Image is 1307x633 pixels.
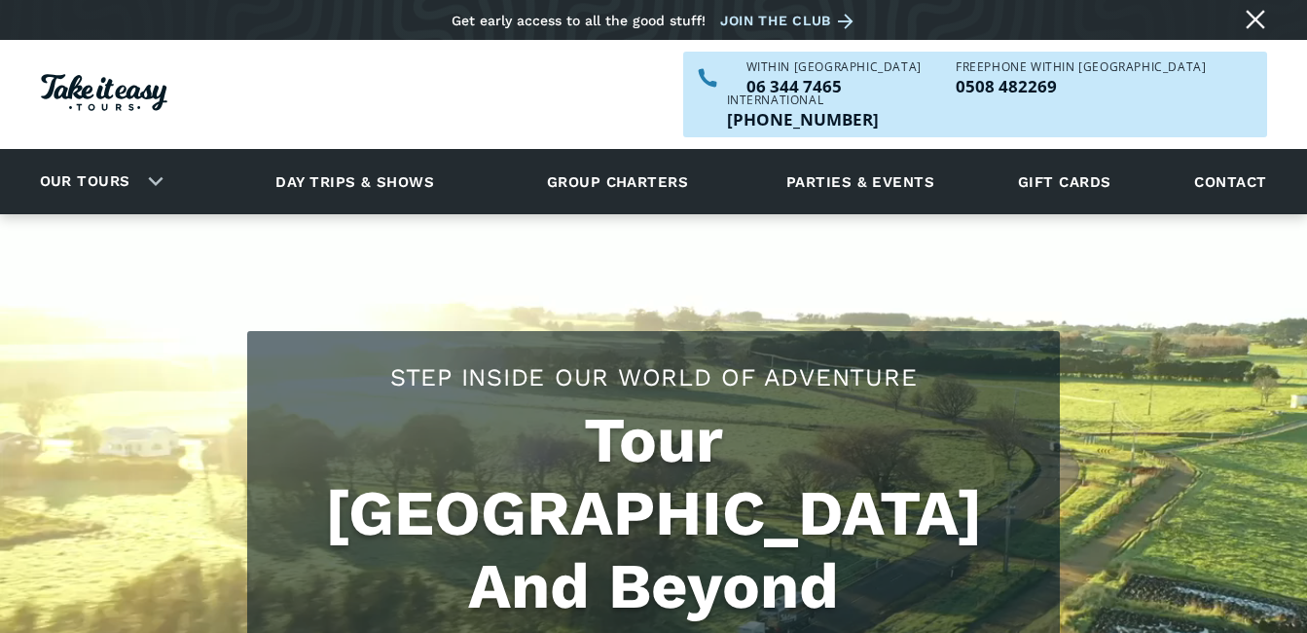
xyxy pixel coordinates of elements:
[25,159,145,205] a: Our tours
[17,155,179,208] div: Our tours
[267,360,1040,394] h2: Step Inside Our World Of Adventure
[746,61,922,73] div: WITHIN [GEOGRAPHIC_DATA]
[746,78,922,94] a: Call us within NZ on 063447465
[452,13,706,28] div: Get early access to all the good stuff!
[956,78,1206,94] p: 0508 482269
[727,94,879,106] div: International
[727,111,879,128] p: [PHONE_NUMBER]
[956,78,1206,94] a: Call us freephone within NZ on 0508482269
[727,111,879,128] a: Call us outside of NZ on +6463447465
[41,74,167,111] img: Take it easy Tours logo
[251,155,458,208] a: Day trips & shows
[1240,4,1271,35] a: Close message
[1184,155,1276,208] a: Contact
[720,9,860,33] a: Join the club
[777,155,944,208] a: Parties & events
[1008,155,1121,208] a: Gift cards
[956,61,1206,73] div: Freephone WITHIN [GEOGRAPHIC_DATA]
[41,64,167,126] a: Homepage
[523,155,712,208] a: Group charters
[746,78,922,94] p: 06 344 7465
[267,404,1040,623] h1: Tour [GEOGRAPHIC_DATA] And Beyond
